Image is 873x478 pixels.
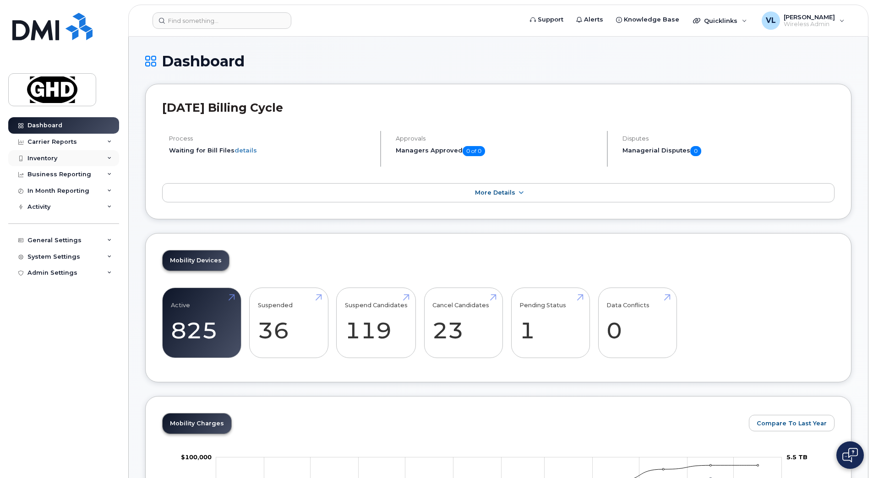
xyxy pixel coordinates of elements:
span: More Details [475,189,515,196]
li: Waiting for Bill Files [169,146,372,155]
a: Mobility Devices [163,250,229,271]
tspan: $100,000 [181,453,212,461]
a: Suspend Candidates 119 [345,293,408,353]
h4: Approvals [396,135,599,142]
a: Data Conflicts 0 [606,293,668,353]
g: $0 [181,453,212,461]
a: Active 825 [171,293,233,353]
a: Pending Status 1 [519,293,581,353]
a: Suspended 36 [258,293,320,353]
h4: Disputes [622,135,835,142]
a: Mobility Charges [163,413,231,434]
h1: Dashboard [145,53,851,69]
span: 0 [690,146,701,156]
span: 0 of 0 [463,146,485,156]
h4: Process [169,135,372,142]
tspan: 5.5 TB [786,453,808,461]
span: Compare To Last Year [757,419,827,428]
button: Compare To Last Year [749,415,835,431]
h5: Managerial Disputes [622,146,835,156]
a: Cancel Candidates 23 [432,293,494,353]
a: details [235,147,257,154]
img: Open chat [842,448,858,462]
h2: [DATE] Billing Cycle [162,101,835,114]
h5: Managers Approved [396,146,599,156]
